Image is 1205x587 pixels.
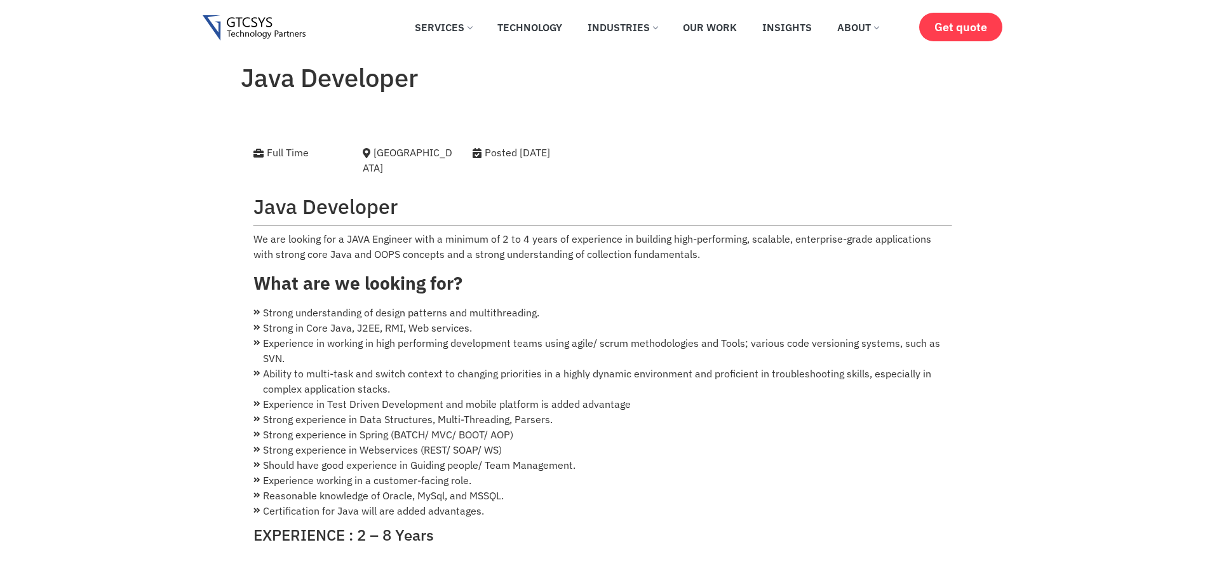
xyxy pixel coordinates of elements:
[934,20,987,34] span: Get quote
[253,488,952,503] li: Reasonable knowledge of Oracle, MySql, and MSSQL.
[253,145,344,160] div: Full Time
[578,13,667,41] a: Industries
[1126,508,1205,568] iframe: chat widget
[253,231,952,262] p: We are looking for a JAVA Engineer with a minimum of 2 to 4 years of experience in building high-...
[405,13,481,41] a: Services
[919,13,1002,41] a: Get quote
[253,503,952,518] li: Certification for Java will are added advantages.
[253,194,952,219] h2: Java Developer
[253,427,952,442] li: Strong experience in Spring (BATCH/ MVC/ BOOT/ AOP)
[473,145,618,160] div: Posted [DATE]
[253,335,952,366] li: Experience in working in high performing development teams using agile/ scrum methodologies and T...
[673,13,746,41] a: Our Work
[253,473,952,488] li: Experience working in a customer-facing role.
[253,526,952,544] h4: EXPERIENCE : 2 – 8 Years
[253,412,952,427] li: Strong experience in Data Structures, Multi-Threading, Parsers.
[253,320,952,335] li: Strong in Core Java, J2EE, RMI, Web services.
[203,15,306,41] img: Gtcsys logo
[253,305,952,320] li: Strong understanding of design patterns and multithreading.
[753,13,821,41] a: Insights
[253,366,952,396] li: Ability to multi-task and switch context to changing priorities in a highly dynamic environment a...
[488,13,572,41] a: Technology
[828,13,888,41] a: About
[253,442,952,457] li: Strong experience in Webservices (REST/ SOAP/ WS)
[253,271,462,295] strong: What are we looking for?
[363,145,454,175] div: [GEOGRAPHIC_DATA]
[253,457,952,473] li: Should have good experience in Guiding people/ Team Management.
[241,62,965,93] h1: Java Developer
[253,396,952,412] li: Experience in Test Driven Development and mobile platform is added advantage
